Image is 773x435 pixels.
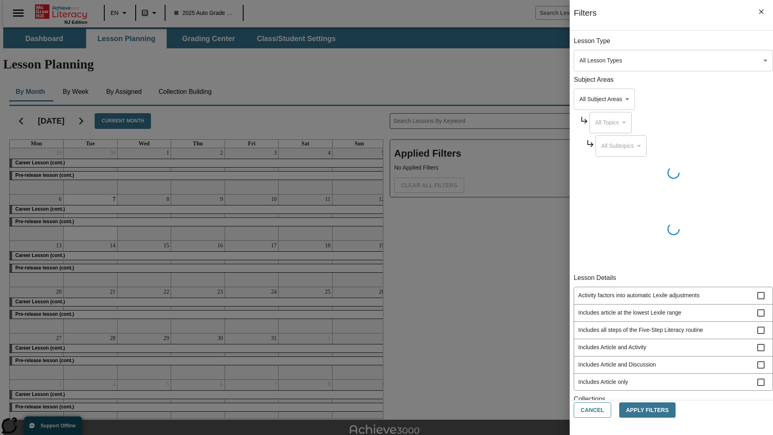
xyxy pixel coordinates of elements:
[578,343,757,352] span: Includes Article and Activity
[595,135,647,157] div: Select a Subject Area
[574,287,773,391] ul: Lesson Details
[578,309,757,317] span: Includes article at the lowest Lexile range
[574,37,773,46] p: Lesson Type
[574,322,773,339] div: Includes all steps of the Five-Step Literacy routine
[574,395,773,404] p: Collections
[574,273,773,283] p: Lesson Details
[574,50,773,71] div: Select a lesson type
[574,89,635,110] div: Select a Subject Area
[574,287,773,304] div: Activity factors into automatic Lexile adjustments
[578,291,757,300] span: Activity factors into automatic Lexile adjustments
[574,402,611,418] button: Cancel
[753,3,770,20] button: Close Filters side menu
[574,304,773,322] div: Includes article at the lowest Lexile range
[574,374,773,391] div: Includes Article only
[589,112,632,133] div: Select a Subject Area
[619,402,676,418] button: Apply Filters
[574,8,597,30] h1: Filters
[578,326,757,334] span: Includes all steps of the Five-Step Literacy routine
[578,378,757,386] span: Includes Article only
[574,356,773,374] div: Includes Article and Discussion
[578,360,757,369] span: Includes Article and Discussion
[574,75,773,85] p: Subject Areas
[574,339,773,356] div: Includes Article and Activity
